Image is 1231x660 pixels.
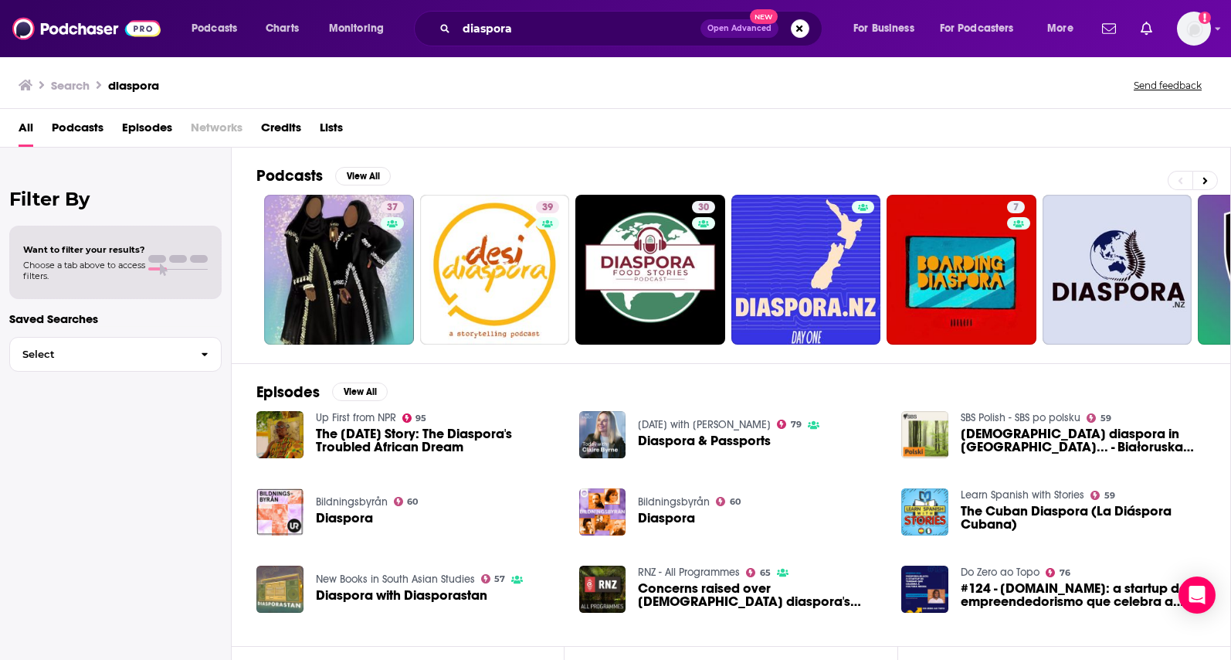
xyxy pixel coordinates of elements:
[108,78,159,93] h3: diaspora
[961,488,1084,502] a: Learn Spanish with Stories
[579,488,626,536] a: Diaspora
[415,415,426,422] span: 95
[1060,570,1070,577] span: 76
[1047,18,1073,39] span: More
[10,349,188,359] span: Select
[1199,12,1211,24] svg: Add a profile image
[481,574,506,583] a: 57
[542,200,553,216] span: 39
[638,566,740,579] a: RNZ - All Programmes
[1087,413,1111,423] a: 59
[316,512,373,525] span: Diaspora
[930,16,1036,41] button: open menu
[843,16,934,41] button: open menu
[381,201,404,213] a: 37
[9,337,222,372] button: Select
[746,568,771,577] a: 65
[961,582,1206,608] a: #124 - Diáspora.black: a startup de empreendedorismo que celebra a cultura negra
[961,505,1206,531] span: The Cuban Diaspora (La Diáspora Cubana)
[256,166,323,185] h2: Podcasts
[316,589,487,602] a: Diaspora with Diasporastan
[192,18,237,39] span: Podcasts
[9,311,222,326] p: Saved Searches
[575,195,725,345] a: 30
[329,18,384,39] span: Monitoring
[256,488,304,536] img: Diaspora
[23,260,145,281] span: Choose a tab above to access filters.
[777,420,802,429] a: 79
[429,11,837,46] div: Search podcasts, credits, & more...
[318,16,404,41] button: open menu
[420,195,570,345] a: 39
[256,566,304,613] img: Diaspora with Diasporastan
[638,434,771,447] a: Diaspora & Passports
[961,427,1206,454] span: [DEMOGRAPHIC_DATA] diaspora in [GEOGRAPHIC_DATA]... - Białoruska diaspora w [GEOGRAPHIC_DATA]...
[23,244,145,255] span: Want to filter your results?
[638,418,771,431] a: Today with Claire Byrne
[1100,415,1111,422] span: 59
[750,9,778,24] span: New
[579,411,626,458] img: Diaspora & Passports
[1177,12,1211,46] span: Logged in as LornaG
[1007,201,1025,213] a: 7
[191,115,242,147] span: Networks
[51,78,90,93] h3: Search
[1013,200,1019,216] span: 7
[52,115,103,147] a: Podcasts
[638,582,883,608] a: Concerns raised over Samoan diaspora's participation
[256,411,304,458] img: The Sunday Story: The Diaspora's Troubled African Dream
[1177,12,1211,46] img: User Profile
[1134,15,1158,42] a: Show notifications dropdown
[316,427,561,454] a: The Sunday Story: The Diaspora's Troubled African Dream
[494,576,505,583] span: 57
[1129,79,1206,92] button: Send feedback
[12,14,161,43] img: Podchaser - Follow, Share and Rate Podcasts
[402,413,427,423] a: 95
[698,200,709,216] span: 30
[316,495,388,509] a: Bildningsbyrån
[901,566,948,613] a: #124 - Diáspora.black: a startup de empreendedorismo que celebra a cultura negra
[332,383,388,401] button: View All
[579,566,626,613] img: Concerns raised over Samoan diaspora's participation
[1090,491,1115,500] a: 59
[730,498,741,505] span: 60
[316,427,561,454] span: The [DATE] Story: The Diaspora's Troubled African Dream
[853,18,914,39] span: For Business
[707,25,771,32] span: Open Advanced
[456,16,700,41] input: Search podcasts, credits, & more...
[1046,568,1070,577] a: 76
[19,115,33,147] a: All
[256,166,391,185] a: PodcastsView All
[961,427,1206,454] a: Belarusian diaspora in Poland... - Białoruska diaspora w Polsce...
[716,497,741,506] a: 60
[638,495,710,509] a: Bildningsbyrån
[940,18,1014,39] span: For Podcasters
[961,411,1080,424] a: SBS Polish - SBS po polsku
[316,573,475,586] a: New Books in South Asian Studies
[256,383,388,402] a: EpisodesView All
[266,18,299,39] span: Charts
[1177,12,1211,46] button: Show profile menu
[961,566,1039,579] a: Do Zero ao Topo
[264,195,414,345] a: 37
[261,115,301,147] a: Credits
[320,115,343,147] a: Lists
[122,115,172,147] a: Episodes
[901,411,948,458] img: Belarusian diaspora in Poland... - Białoruska diaspora w Polsce...
[700,19,778,38] button: Open AdvancedNew
[1178,577,1216,614] div: Open Intercom Messenger
[638,582,883,608] span: Concerns raised over [DEMOGRAPHIC_DATA] diaspora's participation
[407,498,418,505] span: 60
[536,201,559,213] a: 39
[901,488,948,536] img: The Cuban Diaspora (La Diáspora Cubana)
